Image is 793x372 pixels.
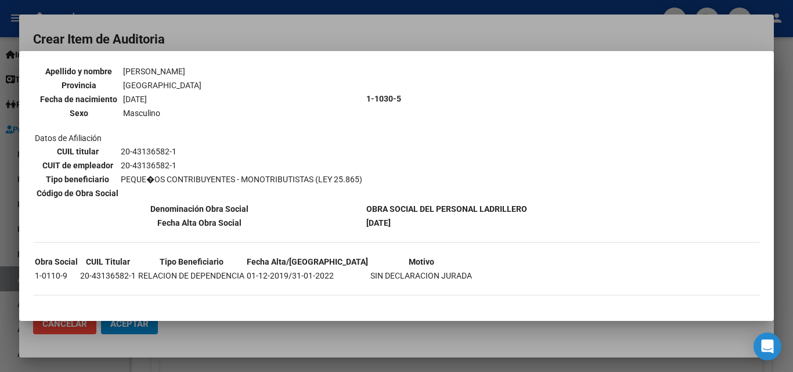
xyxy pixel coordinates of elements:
th: Provincia [36,79,121,92]
td: 20-43136582-1 [80,269,136,282]
th: Fecha de nacimiento [36,93,121,106]
td: 1-0110-9 [34,269,78,282]
th: Fecha Alta/[GEOGRAPHIC_DATA] [246,255,369,268]
div: Open Intercom Messenger [754,333,781,360]
th: CUIL Titular [80,255,136,268]
td: [DATE] [122,93,202,106]
b: 1-1030-5 [366,94,401,103]
b: OBRA SOCIAL DEL PERSONAL LADRILLERO [366,204,527,214]
th: CUIL titular [36,145,119,158]
th: Apellido y nombre [36,65,121,78]
th: Sexo [36,107,121,120]
td: PEQUE�OS CONTRIBUYENTES - MONOTRIBUTISTAS (LEY 25.865) [120,173,363,186]
td: Masculino [122,107,202,120]
b: [DATE] [366,218,391,227]
td: SIN DECLARACION JURADA [370,269,473,282]
th: Código de Obra Social [36,187,119,200]
td: 20-43136582-1 [120,159,363,172]
th: Denominación Obra Social [34,203,365,215]
th: Obra Social [34,255,78,268]
td: 01-12-2019/31-01-2022 [246,269,369,282]
th: Tipo Beneficiario [138,255,245,268]
th: Tipo beneficiario [36,173,119,186]
td: RELACION DE DEPENDENCIA [138,269,245,282]
th: Fecha Alta Obra Social [34,216,365,229]
th: Motivo [370,255,473,268]
td: [PERSON_NAME] [122,65,202,78]
td: [GEOGRAPHIC_DATA] [122,79,202,92]
td: 20-43136582-1 [120,145,363,158]
th: CUIT de empleador [36,159,119,172]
